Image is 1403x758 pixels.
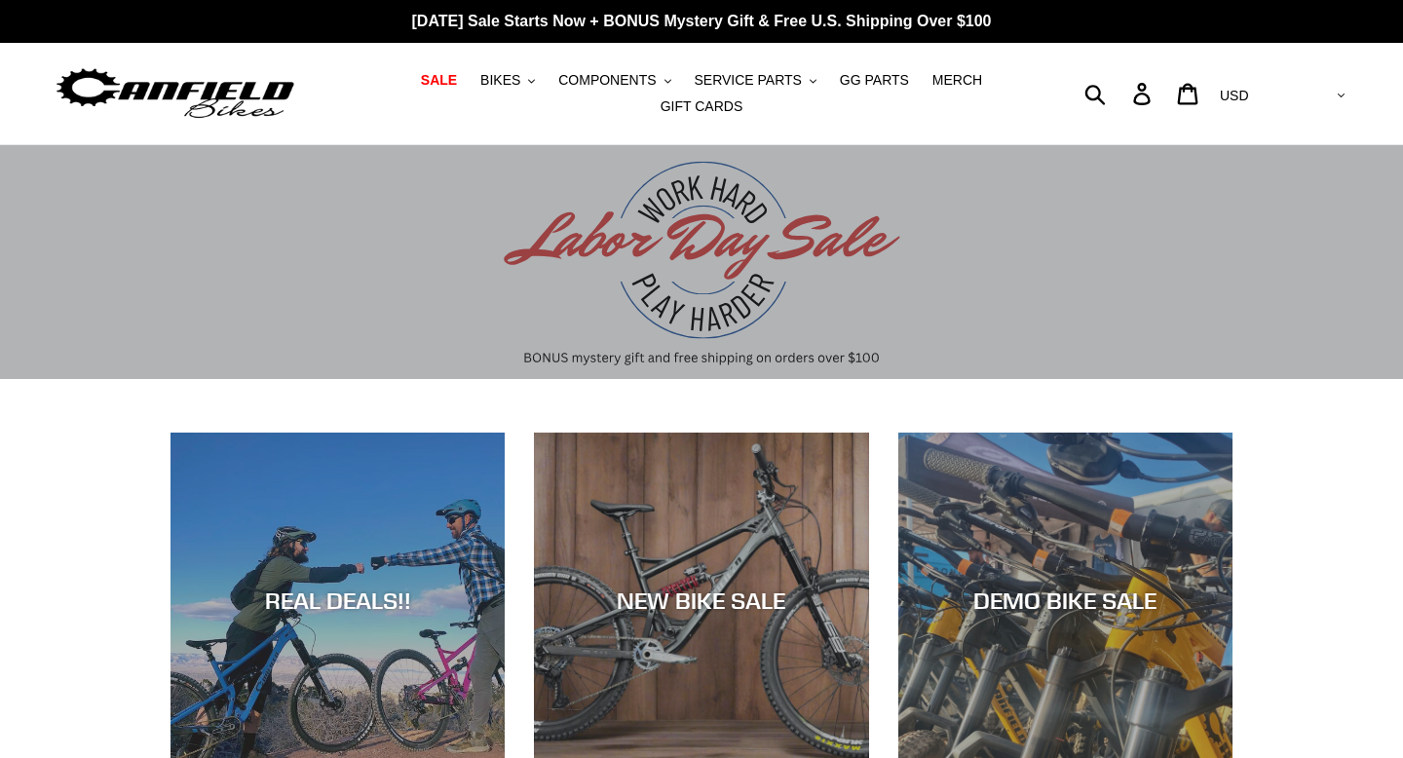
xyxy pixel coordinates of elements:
[651,94,753,120] a: GIFT CARDS
[661,98,743,115] span: GIFT CARDS
[923,67,992,94] a: MERCH
[54,63,297,125] img: Canfield Bikes
[898,586,1232,614] div: DEMO BIKE SALE
[171,586,505,614] div: REAL DEALS!!
[830,67,919,94] a: GG PARTS
[558,72,656,89] span: COMPONENTS
[840,72,909,89] span: GG PARTS
[1095,72,1145,115] input: Search
[421,72,457,89] span: SALE
[549,67,680,94] button: COMPONENTS
[694,72,801,89] span: SERVICE PARTS
[471,67,545,94] button: BIKES
[534,586,868,614] div: NEW BIKE SALE
[684,67,825,94] button: SERVICE PARTS
[932,72,982,89] span: MERCH
[411,67,467,94] a: SALE
[480,72,520,89] span: BIKES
